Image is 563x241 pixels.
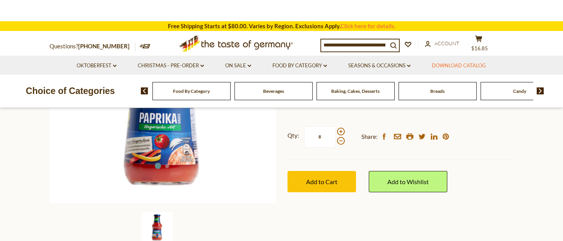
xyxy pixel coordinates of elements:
a: Food By Category [272,62,327,70]
a: Add to Wishlist [369,171,447,192]
img: next arrow [537,87,544,94]
button: $16.85 [467,35,491,55]
span: Add to Cart [306,178,337,185]
a: Oktoberfest [77,62,116,70]
input: Qty: [304,126,336,147]
a: Candy [513,88,526,94]
button: Add to Cart [287,171,356,192]
a: Food By Category [173,88,210,94]
a: [PHONE_NUMBER] [78,43,130,50]
a: Christmas - PRE-ORDER [138,62,204,70]
a: Download Catalog [432,62,486,70]
span: $16.85 [471,45,488,51]
a: On Sale [225,62,251,70]
a: Baking, Cakes, Desserts [331,88,380,94]
a: Breads [430,88,445,94]
a: Click here for details. [341,22,395,29]
img: previous arrow [141,87,148,94]
strong: Qty: [287,131,299,140]
a: Seasons & Occasions [348,62,411,70]
span: Account [435,40,459,46]
a: Beverages [263,88,284,94]
span: Share: [361,132,378,142]
p: Questions? [50,41,135,51]
a: Account [425,39,459,48]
